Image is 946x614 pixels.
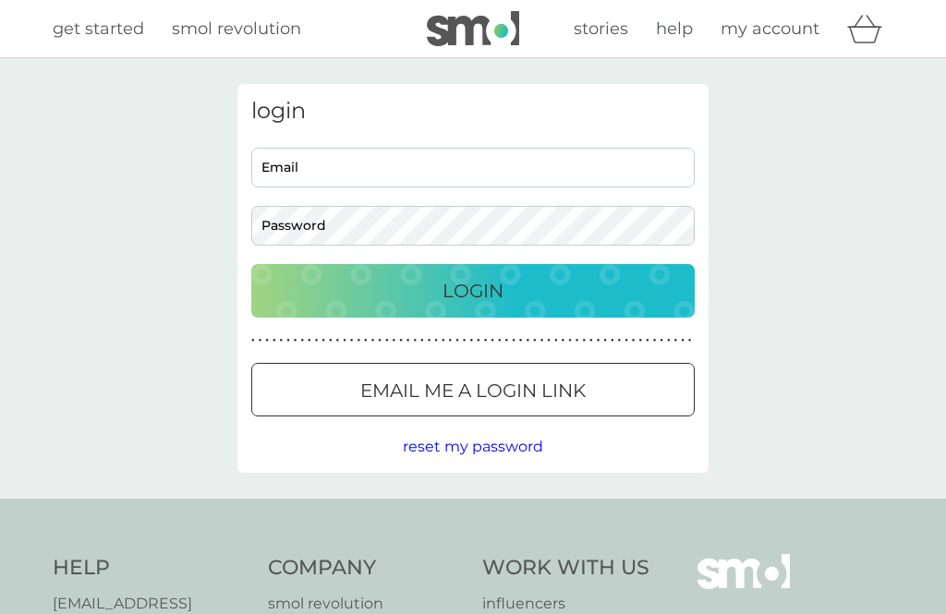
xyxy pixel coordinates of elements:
[53,554,249,583] h4: Help
[265,336,269,345] p: ●
[172,18,301,39] span: smol revolution
[589,336,593,345] p: ●
[656,16,693,42] a: help
[611,336,614,345] p: ●
[721,18,819,39] span: my account
[268,554,465,583] h4: Company
[660,336,663,345] p: ●
[273,336,276,345] p: ●
[53,16,144,42] a: get started
[403,435,543,459] button: reset my password
[403,438,543,455] span: reset my password
[251,98,695,125] h3: login
[399,336,403,345] p: ●
[547,336,551,345] p: ●
[455,336,459,345] p: ●
[646,336,649,345] p: ●
[653,336,657,345] p: ●
[385,336,389,345] p: ●
[477,336,480,345] p: ●
[343,336,346,345] p: ●
[259,336,262,345] p: ●
[625,336,628,345] p: ●
[618,336,622,345] p: ●
[300,336,304,345] p: ●
[568,336,572,345] p: ●
[667,336,671,345] p: ●
[53,18,144,39] span: get started
[428,336,431,345] p: ●
[491,336,494,345] p: ●
[427,11,519,46] img: smol
[443,276,503,306] p: Login
[329,336,333,345] p: ●
[574,18,628,39] span: stories
[463,336,467,345] p: ●
[656,18,693,39] span: help
[498,336,502,345] p: ●
[576,336,579,345] p: ●
[251,336,255,345] p: ●
[294,336,297,345] p: ●
[638,336,642,345] p: ●
[413,336,417,345] p: ●
[360,376,586,405] p: Email me a login link
[434,336,438,345] p: ●
[321,336,325,345] p: ●
[364,336,368,345] p: ●
[674,336,678,345] p: ●
[597,336,600,345] p: ●
[519,336,523,345] p: ●
[554,336,558,345] p: ●
[847,10,893,47] div: basket
[357,336,360,345] p: ●
[308,336,311,345] p: ●
[582,336,586,345] p: ●
[688,336,692,345] p: ●
[632,336,636,345] p: ●
[562,336,565,345] p: ●
[681,336,685,345] p: ●
[406,336,410,345] p: ●
[505,336,509,345] p: ●
[350,336,354,345] p: ●
[420,336,424,345] p: ●
[336,336,340,345] p: ●
[574,16,628,42] a: stories
[286,336,290,345] p: ●
[371,336,375,345] p: ●
[442,336,445,345] p: ●
[251,363,695,416] button: Email me a login link
[251,264,695,318] button: Login
[721,16,819,42] a: my account
[533,336,537,345] p: ●
[603,336,607,345] p: ●
[393,336,396,345] p: ●
[482,554,649,583] h4: Work With Us
[315,336,319,345] p: ●
[540,336,544,345] p: ●
[280,336,284,345] p: ●
[526,336,529,345] p: ●
[449,336,453,345] p: ●
[484,336,488,345] p: ●
[512,336,515,345] p: ●
[172,16,301,42] a: smol revolution
[469,336,473,345] p: ●
[378,336,382,345] p: ●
